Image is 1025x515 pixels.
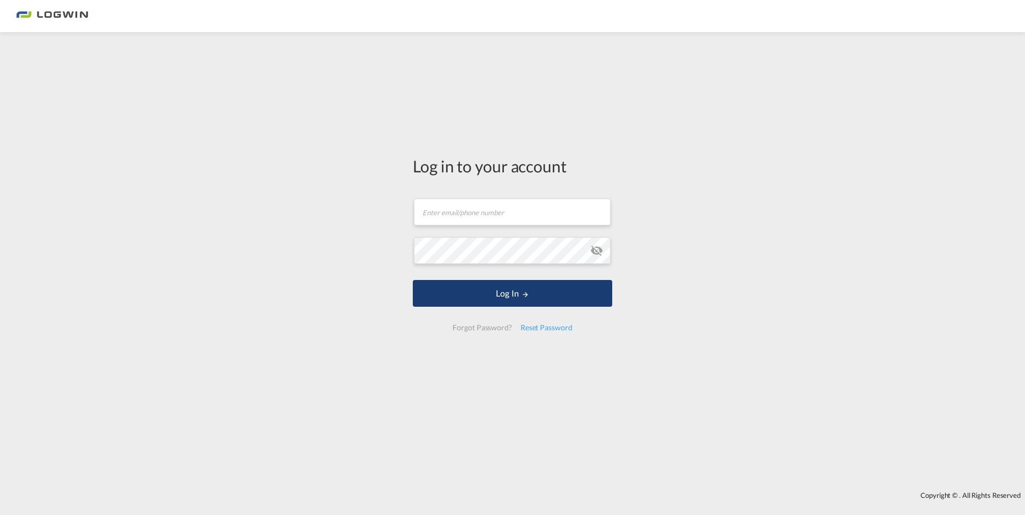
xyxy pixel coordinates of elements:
div: Log in to your account [413,155,612,177]
div: Forgot Password? [448,318,516,337]
div: Reset Password [516,318,577,337]
md-icon: icon-eye-off [590,244,603,257]
img: bc73a0e0d8c111efacd525e4c8ad7d32.png [16,4,88,28]
input: Enter email/phone number [414,199,611,225]
button: LOGIN [413,280,612,307]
